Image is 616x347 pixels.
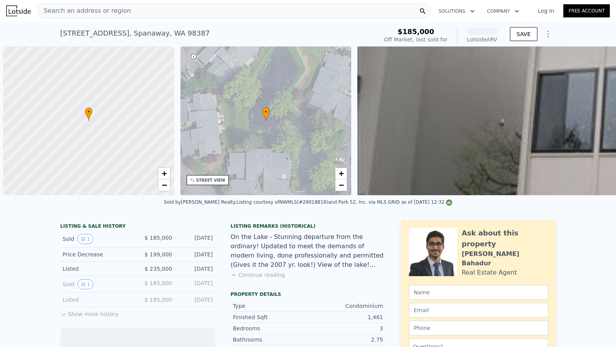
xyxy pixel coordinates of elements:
a: Log In [528,7,563,15]
input: Phone [409,321,548,335]
div: Property details [231,291,386,297]
span: $ 185,000 [144,280,172,286]
span: $ 185,000 [144,297,172,303]
span: − [161,180,166,190]
a: Zoom out [158,179,170,191]
a: Zoom in [335,168,347,179]
input: Name [409,285,548,300]
div: [DATE] [178,279,213,289]
button: Show Options [541,26,556,42]
a: Free Account [563,4,610,17]
div: Real Estate Agent [462,268,517,277]
div: [DATE] [178,234,213,244]
span: − [339,180,344,190]
span: + [161,168,166,178]
div: [STREET_ADDRESS] , Spanaway , WA 98387 [60,28,210,39]
span: $ 199,000 [144,251,172,258]
span: $185,000 [398,27,434,36]
div: Lotside ARV [467,36,498,43]
button: Show more history [60,307,119,318]
img: NWMLS Logo [446,199,452,206]
a: Zoom out [335,179,347,191]
div: 1,461 [308,313,383,321]
div: LISTING & SALE HISTORY [60,223,215,231]
button: SAVE [510,27,537,41]
div: Type [233,302,308,310]
div: Ask about this property [462,228,548,249]
div: Listed [63,265,132,273]
span: + [339,168,344,178]
button: Company [481,4,525,18]
div: Listing courtesy of NWMLS (#29018818) and Park 52, Inc. via MLS GRID as of [DATE] 12:32 [237,199,452,205]
span: $ 185,000 [144,235,172,241]
a: Zoom in [158,168,170,179]
img: Lotside [6,5,31,16]
input: Email [409,303,548,318]
div: On the Lake - Stunning departure from the ordinary! Updated to meet the demands of modern living,... [231,232,386,270]
div: Bedrooms [233,325,308,332]
div: Listing Remarks (Historical) [231,223,386,229]
div: STREET VIEW [196,177,225,183]
button: Solutions [432,4,481,18]
div: • [85,107,93,121]
span: Search an address or region [38,6,131,15]
div: [DATE] [178,296,213,304]
div: Off Market, last sold for [384,36,448,43]
button: View historical data [77,234,94,244]
span: • [262,108,270,115]
div: Sold by [PERSON_NAME] Realty . [164,199,237,205]
div: [DATE] [178,265,213,273]
div: 2.75 [308,336,383,344]
button: View historical data [77,279,94,289]
div: Listed [63,296,132,304]
div: Sold [63,234,132,244]
div: Finished Sqft [233,313,308,321]
span: • [85,108,93,115]
div: Price Decrease [63,251,132,258]
button: Continue reading [231,271,285,279]
div: Condominium [308,302,383,310]
span: $ 235,000 [144,266,172,272]
div: • [262,107,270,121]
div: 3 [308,325,383,332]
div: Bathrooms [233,336,308,344]
div: [DATE] [178,251,213,258]
div: Sold [63,279,132,289]
div: [PERSON_NAME] Bahadur [462,249,548,268]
